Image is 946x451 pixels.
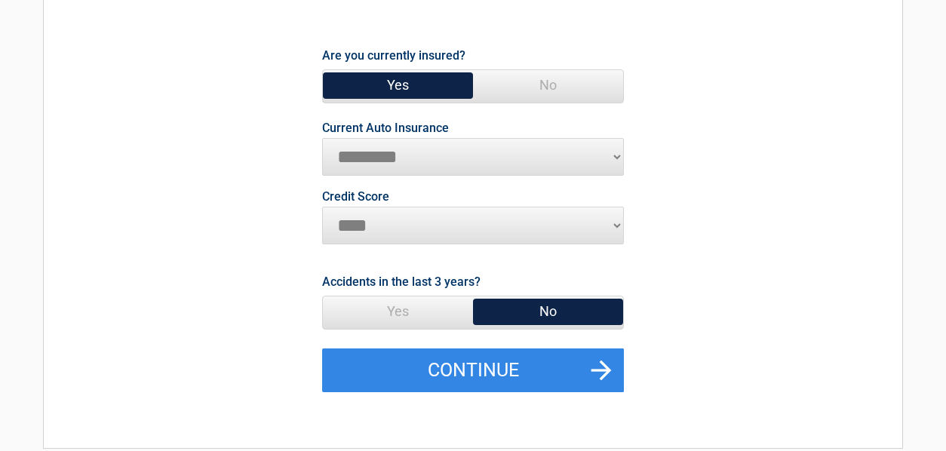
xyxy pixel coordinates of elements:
[473,70,623,100] span: No
[473,296,623,327] span: No
[322,122,449,134] label: Current Auto Insurance
[322,348,624,392] button: Continue
[323,296,473,327] span: Yes
[322,272,481,292] label: Accidents in the last 3 years?
[322,45,465,66] label: Are you currently insured?
[322,191,389,203] label: Credit Score
[323,70,473,100] span: Yes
